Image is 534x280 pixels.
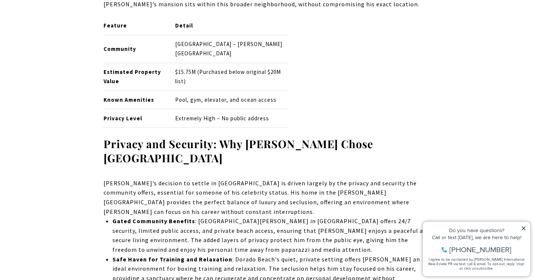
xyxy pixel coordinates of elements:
span: I agree to be contacted by [PERSON_NAME] International Real Estate PR via text, call & email. To ... [9,46,106,60]
th: Feature [104,17,169,35]
strong: Privacy Level [104,115,142,122]
strong: Community [104,45,136,52]
div: Do you have questions? [8,17,107,22]
td: [GEOGRAPHIC_DATA] – [PERSON_NAME][GEOGRAPHIC_DATA] [169,35,288,63]
p: [PERSON_NAME]’s decision to settle in [GEOGRAPHIC_DATA] is driven largely by the privacy and secu... [104,179,431,216]
strong: Gated Community Benefits [112,217,195,225]
div: Call or text [DATE], we are here to help! [8,24,107,29]
span: [PHONE_NUMBER] [30,35,92,42]
strong: Safe Haven for Training and Relaxation [112,255,232,263]
td: Pool, gym, elevator, and ocean access [169,91,288,109]
td: Extremely High – No public address [169,109,288,128]
strong: Estimated Property Value [104,68,161,85]
p: : [GEOGRAPHIC_DATA][PERSON_NAME] in [GEOGRAPHIC_DATA] offers 24/7 security, limited public access... [112,216,430,254]
th: Detail [169,17,288,35]
strong: Known Amenities [104,96,154,103]
td: $15.75M (Purchased below original $20M list) [169,63,288,91]
strong: Privacy and Security: Why [PERSON_NAME] Chose [GEOGRAPHIC_DATA] [104,137,373,165]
